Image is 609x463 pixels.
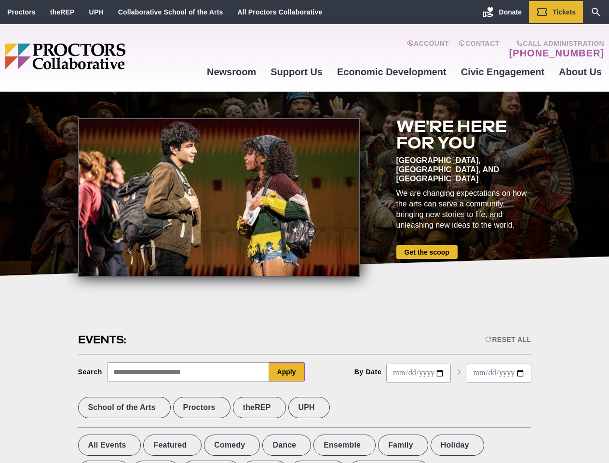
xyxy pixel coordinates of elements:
label: Holiday [431,435,484,456]
label: UPH [288,397,330,418]
a: Economic Development [330,59,454,85]
a: Contact [459,40,500,59]
div: [GEOGRAPHIC_DATA], [GEOGRAPHIC_DATA], and [GEOGRAPHIC_DATA] [396,156,531,183]
label: Dance [262,435,311,456]
a: Donate [475,1,529,23]
div: By Date [354,368,382,376]
img: Proctors logo [5,43,200,69]
div: Reset All [485,336,531,343]
a: Account [407,40,449,59]
label: All Events [78,435,141,456]
a: Tickets [529,1,583,23]
div: We are changing expectations on how the arts can serve a community, bringing new stories to life,... [396,188,531,231]
span: Tickets [553,8,576,16]
a: [PHONE_NUMBER] [509,47,604,59]
a: About Us [552,59,609,85]
a: Collaborative School of the Arts [118,8,223,16]
h2: Events: [78,332,128,347]
span: Call Administration [506,40,604,47]
a: All Proctors Collaborative [237,8,322,16]
a: Get the scoop [396,245,458,259]
a: Proctors [7,8,36,16]
a: Newsroom [200,59,263,85]
a: theREP [50,8,75,16]
button: Apply [269,362,305,381]
label: Proctors [173,397,230,418]
label: School of the Arts [78,397,171,418]
a: UPH [89,8,104,16]
a: Support Us [263,59,330,85]
span: Donate [499,8,522,16]
a: Civic Engagement [454,59,552,85]
label: Featured [143,435,202,456]
label: Comedy [204,435,260,456]
a: Search [583,1,609,23]
label: Ensemble [313,435,376,456]
label: theREP [233,397,286,418]
h2: We're here for you [396,118,531,151]
label: Family [378,435,428,456]
div: Search [78,368,103,376]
